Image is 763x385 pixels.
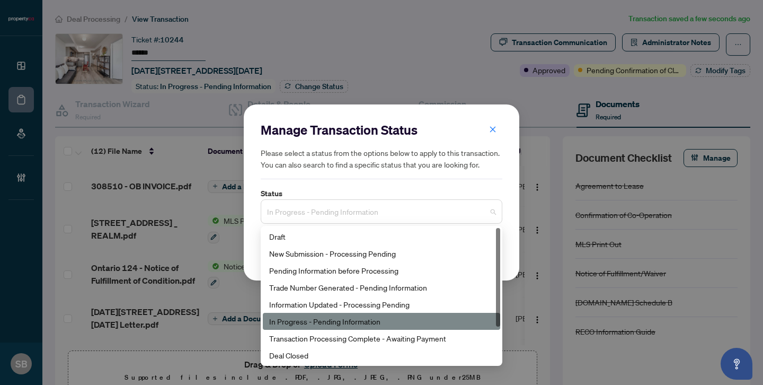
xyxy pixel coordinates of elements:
[269,316,494,327] div: In Progress - Pending Information
[269,248,494,259] div: New Submission - Processing Pending
[267,202,496,222] span: In Progress - Pending Information
[263,279,500,296] div: Trade Number Generated - Pending Information
[721,348,752,380] button: Open asap
[261,188,502,199] label: Status
[489,126,496,133] span: close
[269,231,494,242] div: Draft
[263,228,500,245] div: Draft
[263,262,500,279] div: Pending Information before Processing
[261,147,502,170] h5: Please select a status from the options below to apply to this transaction. You can also search t...
[263,313,500,330] div: In Progress - Pending Information
[263,245,500,262] div: New Submission - Processing Pending
[263,347,500,364] div: Deal Closed
[269,282,494,293] div: Trade Number Generated - Pending Information
[263,330,500,347] div: Transaction Processing Complete - Awaiting Payment
[261,121,502,138] h2: Manage Transaction Status
[263,296,500,313] div: Information Updated - Processing Pending
[269,349,494,361] div: Deal Closed
[269,265,494,276] div: Pending Information before Processing
[269,299,494,310] div: Information Updated - Processing Pending
[269,332,494,344] div: Transaction Processing Complete - Awaiting Payment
